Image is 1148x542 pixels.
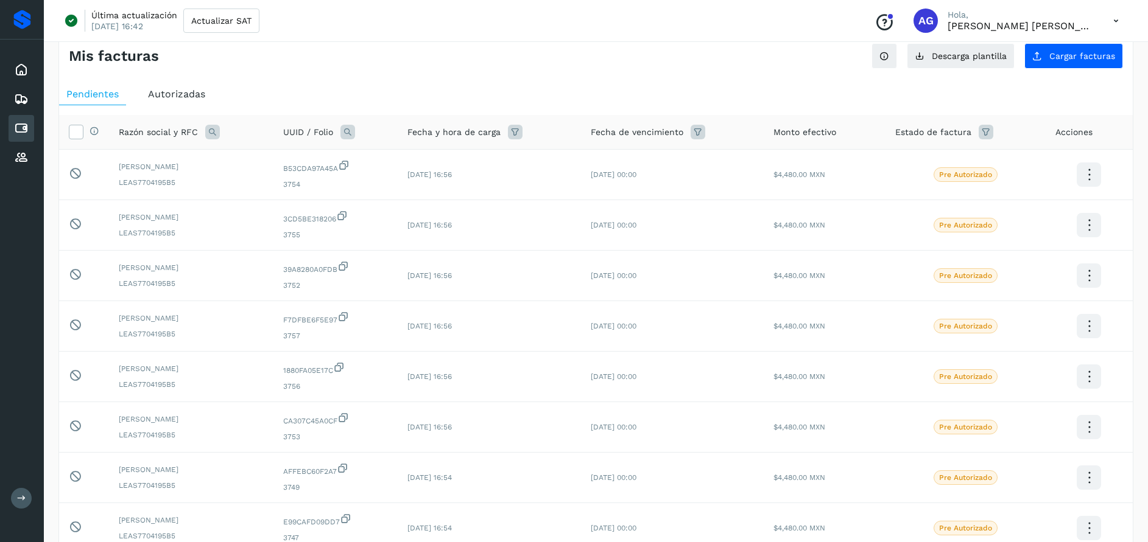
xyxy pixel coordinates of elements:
[9,86,34,113] div: Embarques
[283,482,388,493] span: 3749
[283,381,388,392] span: 3756
[283,260,388,275] span: 39A8280A0FDB
[283,361,388,376] span: 1880FA05E17C
[773,126,836,139] span: Monto efectivo
[773,221,825,229] span: $4,480.00 MXN
[183,9,259,33] button: Actualizar SAT
[939,372,992,381] p: Pre Autorizado
[591,170,636,179] span: [DATE] 00:00
[148,88,205,100] span: Autorizadas
[939,170,992,179] p: Pre Autorizado
[119,228,264,238] span: LEAS7704195B5
[283,159,388,174] span: B53CDA97A45A
[283,126,333,139] span: UUID / Folio
[1055,126,1093,139] span: Acciones
[591,372,636,381] span: [DATE] 00:00
[119,177,264,188] span: LEAS7704195B5
[283,431,388,442] span: 3753
[1049,52,1115,60] span: Cargar facturas
[939,524,992,532] p: Pre Autorizado
[119,278,264,289] span: LEAS7704195B5
[119,429,264,440] span: LEAS7704195B5
[119,313,264,324] span: [PERSON_NAME]
[283,412,388,426] span: CA307C45A0CF
[948,10,1094,20] p: Hola,
[939,473,992,482] p: Pre Autorizado
[591,423,636,431] span: [DATE] 00:00
[119,414,264,425] span: [PERSON_NAME]
[69,47,159,65] h4: Mis facturas
[119,379,264,390] span: LEAS7704195B5
[191,16,252,25] span: Actualizar SAT
[119,464,264,475] span: [PERSON_NAME]
[407,221,452,229] span: [DATE] 16:56
[9,144,34,171] div: Proveedores
[591,473,636,482] span: [DATE] 00:00
[932,52,1007,60] span: Descarga plantilla
[591,221,636,229] span: [DATE] 00:00
[119,212,264,223] span: [PERSON_NAME]
[407,170,452,179] span: [DATE] 16:56
[773,524,825,532] span: $4,480.00 MXN
[407,372,452,381] span: [DATE] 16:56
[91,21,143,32] p: [DATE] 16:42
[773,322,825,330] span: $4,480.00 MXN
[773,372,825,381] span: $4,480.00 MXN
[407,524,452,532] span: [DATE] 16:54
[939,423,992,431] p: Pre Autorizado
[939,221,992,229] p: Pre Autorizado
[591,524,636,532] span: [DATE] 00:00
[119,363,264,374] span: [PERSON_NAME]
[9,57,34,83] div: Inicio
[119,530,264,541] span: LEAS7704195B5
[283,513,388,527] span: E99CAFD09DD7
[407,271,452,280] span: [DATE] 16:56
[591,271,636,280] span: [DATE] 00:00
[407,126,501,139] span: Fecha y hora de carga
[283,179,388,190] span: 3754
[591,126,683,139] span: Fecha de vencimiento
[9,115,34,142] div: Cuentas por pagar
[939,322,992,330] p: Pre Autorizado
[283,229,388,240] span: 3755
[119,126,198,139] span: Razón social y RFC
[91,10,177,21] p: Última actualización
[283,280,388,291] span: 3752
[66,88,119,100] span: Pendientes
[773,423,825,431] span: $4,480.00 MXN
[283,210,388,224] span: 3CD5BE318206
[895,126,971,139] span: Estado de factura
[119,161,264,172] span: [PERSON_NAME]
[948,20,1094,32] p: Abigail Gonzalez Leon
[407,473,452,482] span: [DATE] 16:54
[907,43,1015,69] button: Descarga plantilla
[283,330,388,341] span: 3757
[773,271,825,280] span: $4,480.00 MXN
[119,328,264,339] span: LEAS7704195B5
[773,170,825,179] span: $4,480.00 MXN
[283,462,388,477] span: AFFEBC60F2A7
[1024,43,1123,69] button: Cargar facturas
[939,271,992,280] p: Pre Autorizado
[773,473,825,482] span: $4,480.00 MXN
[407,322,452,330] span: [DATE] 16:56
[591,322,636,330] span: [DATE] 00:00
[283,311,388,325] span: F7DFBE6F5E97
[119,480,264,491] span: LEAS7704195B5
[119,262,264,273] span: [PERSON_NAME]
[407,423,452,431] span: [DATE] 16:56
[119,515,264,526] span: [PERSON_NAME]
